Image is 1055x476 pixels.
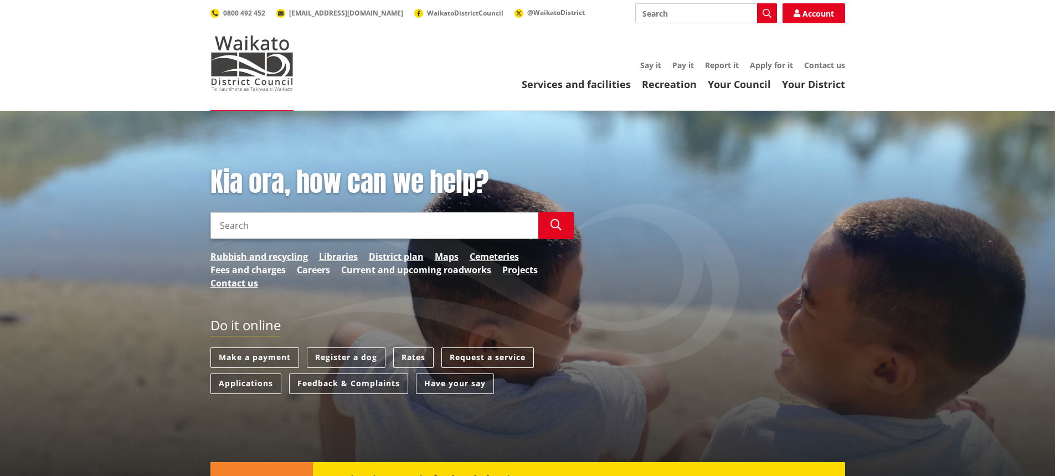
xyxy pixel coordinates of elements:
[441,347,534,368] a: Request a service
[527,8,585,17] span: @WaikatoDistrict
[414,8,503,18] a: WaikatoDistrictCouncil
[210,8,265,18] a: 0800 492 452
[289,373,408,394] a: Feedback & Complaints
[297,263,330,277] a: Careers
[223,8,265,18] span: 0800 492 452
[307,347,385,368] a: Register a dog
[210,35,294,91] img: Waikato District Council - Te Kaunihera aa Takiwaa o Waikato
[210,373,281,394] a: Applications
[783,3,845,23] a: Account
[804,60,845,70] a: Contact us
[642,78,697,91] a: Recreation
[210,277,258,290] a: Contact us
[210,263,286,277] a: Fees and charges
[369,250,424,263] a: District plan
[210,166,574,198] h1: Kia ora, how can we help?
[210,212,538,239] input: Search input
[470,250,519,263] a: Cemeteries
[276,8,403,18] a: [EMAIL_ADDRESS][DOMAIN_NAME]
[393,347,434,368] a: Rates
[635,3,777,23] input: Search input
[435,250,459,263] a: Maps
[502,263,538,277] a: Projects
[210,250,308,263] a: Rubbish and recycling
[210,318,281,337] h2: Do it online
[672,60,694,70] a: Pay it
[319,250,358,263] a: Libraries
[782,78,845,91] a: Your District
[640,60,661,70] a: Say it
[705,60,739,70] a: Report it
[750,60,793,70] a: Apply for it
[708,78,771,91] a: Your Council
[416,373,494,394] a: Have your say
[427,8,503,18] span: WaikatoDistrictCouncil
[289,8,403,18] span: [EMAIL_ADDRESS][DOMAIN_NAME]
[341,263,491,277] a: Current and upcoming roadworks
[522,78,631,91] a: Services and facilities
[514,8,585,17] a: @WaikatoDistrict
[210,347,299,368] a: Make a payment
